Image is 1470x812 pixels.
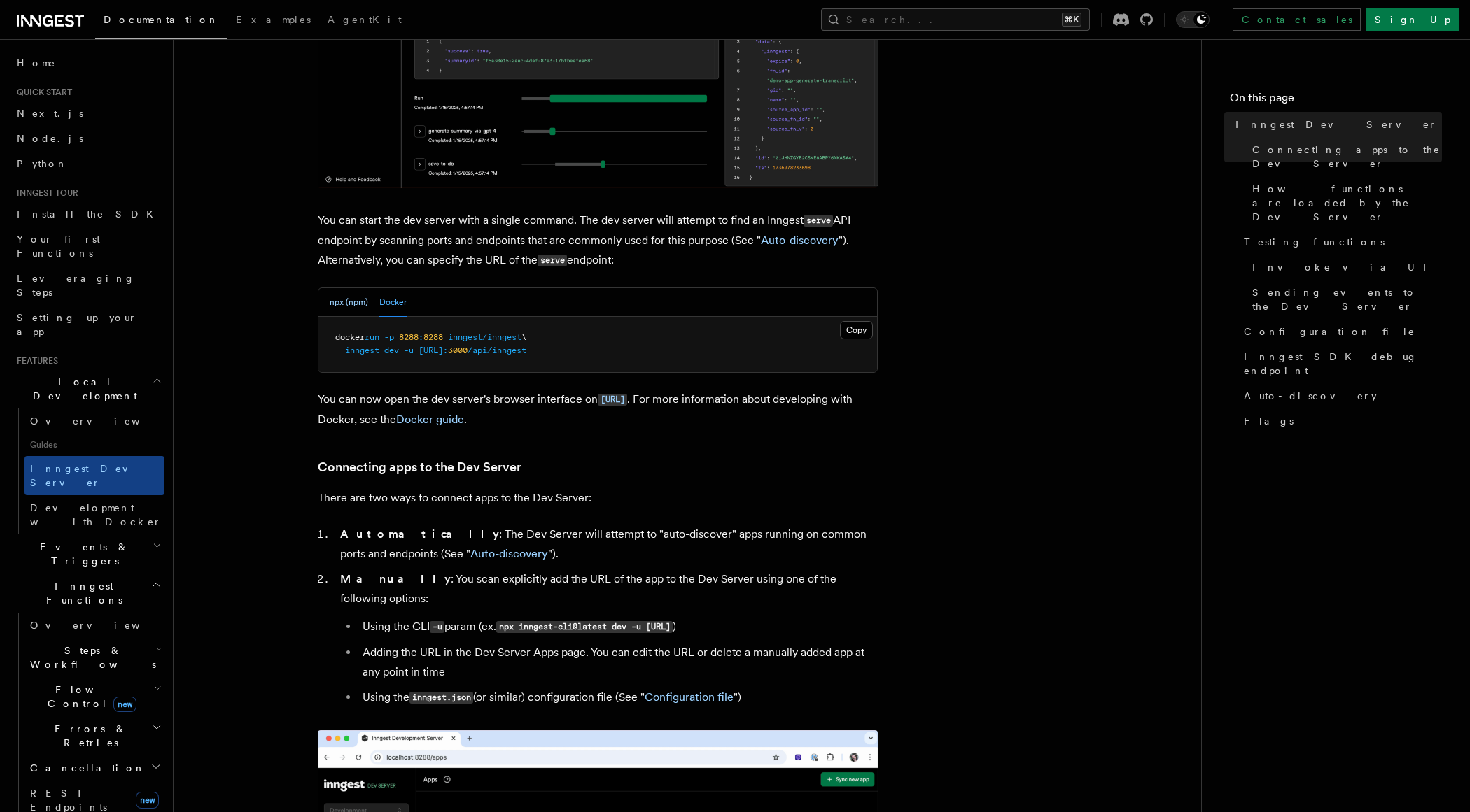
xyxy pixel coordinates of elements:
button: Toggle dark mode [1176,11,1210,28]
a: Invoke via UI [1247,255,1442,280]
button: Events & Triggers [11,534,164,574]
a: How functions are loaded by the Dev Server [1247,176,1442,229]
a: Connecting apps to the Dev Server [1247,137,1442,176]
span: 8288 [423,332,443,342]
span: Events & Triggers [11,540,153,568]
a: AgentKit [319,4,410,38]
span: Home [17,56,56,70]
span: Connecting apps to the Dev Server [1252,143,1442,171]
a: Next.js [11,101,164,126]
a: Documentation [95,4,227,39]
button: Search...⌘K [821,8,1090,31]
span: /api/inngest [468,346,526,355]
span: Steps & Workflows [24,643,156,671]
div: Local Development [11,408,164,534]
span: inngest [345,346,379,355]
a: Testing functions [1238,229,1442,255]
code: serve [804,215,833,227]
span: Install the SDK [17,208,162,220]
span: Inngest tour [11,187,78,199]
span: Configuration file [1244,325,1415,339]
span: Inngest SDK debug endpoint [1244,350,1442,378]
button: Steps & Workflows [24,638,164,677]
li: Using the CLI param (ex. ) [358,617,878,637]
span: Next.js [17,108,83,119]
a: Sending events to the Dev Server [1247,280,1442,319]
button: Docker [379,288,407,317]
a: Docker guide [396,413,464,426]
span: new [136,792,159,809]
span: Flags [1244,414,1294,428]
span: -u [404,346,414,355]
span: -p [384,332,394,342]
button: Errors & Retries [24,716,164,755]
span: dev [384,346,399,355]
span: Overview [30,415,174,427]
span: docker [335,332,365,342]
button: npx (npm) [330,288,368,317]
li: : You scan explicitly add the URL of the app to the Dev Server using one of the following options: [336,569,878,708]
span: Errors & Retries [24,722,152,750]
a: Node.js [11,126,164,151]
span: Examples [236,14,311,25]
a: Configuration file [1238,319,1442,344]
code: [URL] [598,394,627,406]
span: 8288 [399,332,419,342]
span: Leveraging Steps [17,273,135,298]
span: inngest/inngest [448,332,521,342]
a: [URL] [598,392,627,406]
button: Local Development [11,369,164,408]
a: Flags [1238,408,1442,434]
p: You can start the dev server with a single command. The dev server will attempt to find an Innges... [318,211,878,271]
span: Documentation [104,14,219,25]
li: : The Dev Server will attempt to "auto-discover" apps running on common ports and endpoints (See ... [336,525,878,564]
span: 3000 [448,346,468,355]
span: Inngest Dev Server [1235,117,1437,131]
a: Overview [24,613,164,638]
span: new [113,697,136,712]
a: Development with Docker [24,495,164,534]
button: Cancellation [24,755,164,781]
code: inngest.json [409,692,473,704]
span: Guides [24,434,164,456]
li: Adding the URL in the Dev Server Apps page. You can edit the URL or delete a manually added app a... [358,643,878,682]
span: Development with Docker [30,502,162,527]
code: npx inngest-cli@latest dev -u [URL] [496,621,673,633]
span: Sending events to the Dev Server [1252,285,1442,313]
kbd: ⌘K [1062,13,1081,27]
button: Copy [840,321,873,339]
code: -u [430,621,444,633]
a: Inngest SDK debug endpoint [1238,344,1442,383]
span: Overview [30,620,174,631]
a: Examples [227,4,319,38]
span: Testing functions [1244,235,1385,249]
a: Overview [24,408,164,434]
span: Node.js [17,133,83,144]
span: AgentKit [328,14,402,25]
a: Inngest Dev Server [1230,112,1442,137]
strong: Automatically [340,527,499,541]
code: serve [538,255,567,266]
span: Inngest Functions [11,579,151,607]
a: Sign Up [1366,8,1459,31]
span: Your first Functions [17,234,100,259]
span: [URL]: [419,346,448,355]
span: Cancellation [24,761,146,775]
li: Using the (or similar) configuration file (See " ") [358,688,878,708]
span: \ [521,332,526,342]
a: Home [11,50,164,76]
span: : [419,332,423,342]
p: You can now open the dev server's browser interface on . For more information about developing wi... [318,390,878,429]
span: Python [17,158,68,169]
a: Setting up your app [11,305,164,344]
span: Auto-discovery [1244,389,1377,403]
button: Inngest Functions [11,574,164,613]
span: Setting up your app [17,312,137,337]
a: Leveraging Steps [11,266,164,305]
a: Python [11,151,164,176]
span: run [365,332,379,342]
a: Auto-discovery [1238,383,1442,408]
strong: Manually [340,572,451,585]
a: Install the SDK [11,201,164,227]
span: Invoke via UI [1252,260,1438,274]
